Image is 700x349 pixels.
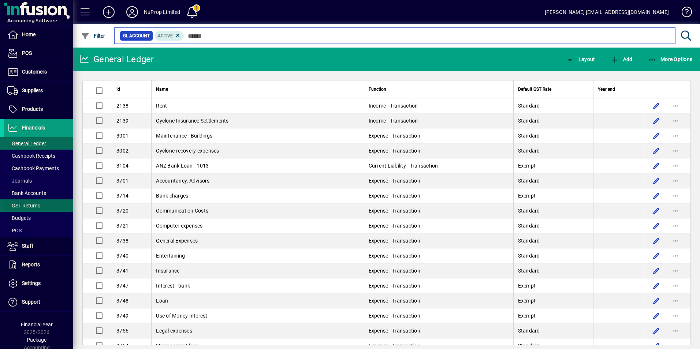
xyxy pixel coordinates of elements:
[564,53,597,66] button: Layout
[518,238,540,244] span: Standard
[156,178,209,184] span: Accountancy, Advisors
[369,238,420,244] span: Expense - Transaction
[116,313,129,319] span: 3749
[676,1,691,25] a: Knowledge Base
[558,53,603,66] app-page-header-button: View chart layout
[518,328,540,334] span: Standard
[670,190,681,202] button: More options
[651,145,662,157] button: Edit
[670,160,681,172] button: More options
[566,56,595,62] span: Layout
[369,283,420,289] span: Expense - Transaction
[518,103,540,109] span: Standard
[670,325,681,337] button: More options
[651,265,662,277] button: Edit
[7,178,32,184] span: Journals
[651,205,662,217] button: Edit
[369,193,420,199] span: Expense - Transaction
[4,224,73,237] a: POS
[651,220,662,232] button: Edit
[7,203,40,209] span: GST Returns
[22,31,36,37] span: Home
[155,31,184,41] mat-chip: Activation Status: Active
[670,145,681,157] button: More options
[4,199,73,212] a: GST Returns
[598,85,615,93] span: Year end
[120,5,144,19] button: Profile
[670,220,681,232] button: More options
[518,343,540,349] span: Standard
[651,160,662,172] button: Edit
[670,250,681,262] button: More options
[22,50,32,56] span: POS
[4,187,73,199] a: Bank Accounts
[156,85,359,93] div: Name
[518,283,536,289] span: Exempt
[156,163,209,169] span: ANZ Bank Loan - 1013
[545,6,669,18] div: [PERSON_NAME] [EMAIL_ADDRESS][DOMAIN_NAME]
[156,328,192,334] span: Legal expenses
[22,280,41,286] span: Settings
[369,223,420,229] span: Expense - Transaction
[116,223,129,229] span: 3721
[156,343,198,349] span: Management fees
[651,175,662,187] button: Edit
[518,223,540,229] span: Standard
[79,29,107,42] button: Filter
[670,265,681,277] button: More options
[670,310,681,322] button: More options
[116,208,129,214] span: 3720
[156,103,167,109] span: Rent
[4,174,73,187] a: Journals
[22,125,45,131] span: Financials
[369,208,420,214] span: Expense - Transaction
[158,33,173,38] span: Active
[156,193,188,199] span: Bank charges
[648,56,693,62] span: More Options
[156,298,168,304] span: Loan
[4,82,73,100] a: Suppliers
[22,69,47,75] span: Customers
[369,298,420,304] span: Expense - Transaction
[518,193,536,199] span: Exempt
[156,148,219,154] span: Cyclone recovery expenses
[156,85,168,93] span: Name
[116,178,129,184] span: 3701
[369,118,418,124] span: Income - Transaction
[670,130,681,142] button: More options
[79,53,154,65] div: General Ledger
[116,298,129,304] span: 3748
[156,268,179,274] span: Insurance
[123,32,150,40] span: GL Account
[651,280,662,292] button: Edit
[670,100,681,112] button: More options
[651,190,662,202] button: Edit
[156,283,190,289] span: Interest - bank
[518,148,540,154] span: Standard
[116,103,129,109] span: 2138
[144,6,180,18] div: NuProp Limited
[116,133,129,139] span: 3001
[646,53,695,66] button: More Options
[651,310,662,322] button: Edit
[4,150,73,162] a: Cashbook Receipts
[369,343,420,349] span: Expense - Transaction
[369,103,418,109] span: Income - Transaction
[4,162,73,174] a: Cashbook Payments
[608,53,634,66] button: Add
[116,193,129,199] span: 3714
[116,283,129,289] span: 3747
[610,56,632,62] span: Add
[7,190,46,196] span: Bank Accounts
[4,26,73,44] a: Home
[518,118,540,124] span: Standard
[7,165,59,171] span: Cashbook Payments
[4,44,73,63] a: POS
[156,313,207,319] span: Use of Money Interest
[156,208,208,214] span: Communication Costs
[116,163,129,169] span: 3104
[369,163,438,169] span: Current Liability - Transaction
[116,85,147,93] div: Id
[4,63,73,81] a: Customers
[4,293,73,311] a: Support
